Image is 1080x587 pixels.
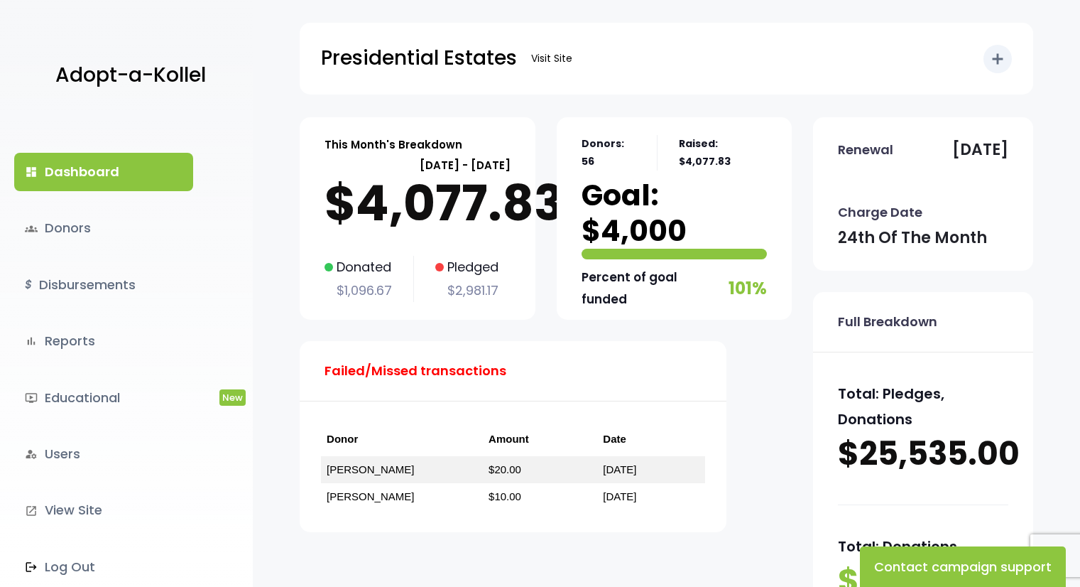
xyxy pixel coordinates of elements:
i: dashboard [25,166,38,178]
span: groups [25,222,38,235]
a: [PERSON_NAME] [327,463,414,475]
i: bar_chart [25,335,38,348]
a: $20.00 [489,463,521,475]
p: [DATE] - [DATE] [324,156,511,175]
th: Donor [321,423,483,456]
p: [DATE] [952,136,1008,164]
a: manage_accountsUsers [14,435,193,473]
a: $10.00 [489,490,521,502]
th: Date [597,423,705,456]
a: ondemand_videoEducationalNew [14,379,193,417]
p: Total: Donations [838,534,1008,559]
p: Percent of goal funded [582,266,726,310]
p: Donors: 56 [582,135,636,171]
a: $Disbursements [14,266,193,304]
a: groupsDonors [14,209,193,247]
p: $2,981.17 [435,279,498,302]
p: $1,096.67 [324,279,392,302]
th: Amount [483,423,597,456]
span: New [219,389,246,406]
i: manage_accounts [25,448,38,461]
a: bar_chartReports [14,322,193,360]
p: $25,535.00 [838,432,1008,476]
p: This Month's Breakdown [324,135,462,154]
p: Goal: $4,000 [582,178,768,249]
a: Adopt-a-Kollel [48,41,206,110]
a: launchView Site [14,491,193,529]
i: launch [25,505,38,517]
i: $ [25,275,32,296]
button: Contact campaign support [860,546,1066,587]
a: Log Out [14,548,193,586]
i: ondemand_video [25,392,38,404]
p: Charge Date [838,201,922,224]
p: $4,077.83 [324,175,511,232]
a: dashboardDashboard [14,153,193,191]
p: Donated [324,256,392,279]
button: add [983,45,1012,73]
p: 24th of the month [838,224,987,252]
p: Adopt-a-Kollel [55,58,206,93]
p: Total: Pledges, Donations [838,381,1008,432]
p: Renewal [838,139,893,161]
p: 101% [729,273,767,303]
p: Failed/Missed transactions [324,360,506,382]
p: Full Breakdown [838,311,937,333]
p: Pledged [435,256,498,279]
i: add [989,50,1006,68]
a: [DATE] [603,463,636,475]
p: Raised: $4,077.83 [679,135,767,171]
p: Presidential Estates [321,41,517,76]
a: [PERSON_NAME] [327,490,414,502]
a: Visit Site [524,45,579,72]
a: [DATE] [603,490,636,502]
